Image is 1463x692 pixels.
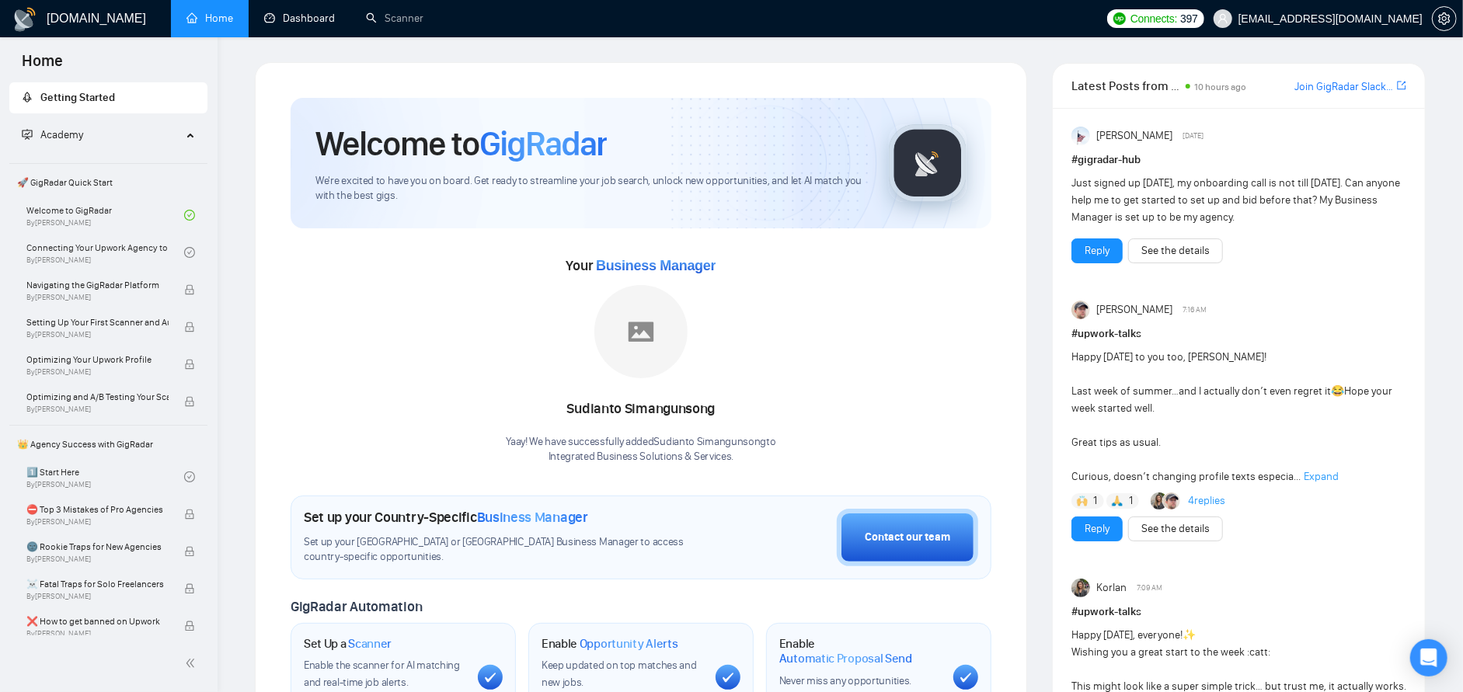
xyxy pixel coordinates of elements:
span: lock [184,359,195,370]
span: By [PERSON_NAME] [26,517,169,527]
img: Igor Šalagin [1163,492,1180,509]
div: Contact our team [865,529,950,546]
span: lock [184,509,195,520]
span: By [PERSON_NAME] [26,330,169,339]
span: Business Manager [477,509,588,526]
span: 7:16 AM [1183,303,1207,317]
span: [PERSON_NAME] [1097,301,1173,318]
div: Open Intercom Messenger [1410,639,1447,676]
img: gigradar-logo.png [889,124,967,202]
span: By [PERSON_NAME] [26,405,169,414]
span: Setting Up Your First Scanner and Auto-Bidder [26,315,169,330]
span: Connects: [1130,10,1177,27]
span: ⛔ Top 3 Mistakes of Pro Agencies [26,502,169,517]
span: Korlan [1097,579,1127,596]
span: 😂 [1331,384,1344,398]
span: lock [184,322,195,332]
span: Never miss any opportunities. [779,674,911,687]
span: ☠️ Fatal Traps for Solo Freelancers [26,576,169,592]
span: We're excited to have you on board. Get ready to streamline your job search, unlock new opportuni... [315,174,864,203]
span: lock [184,284,195,295]
button: Contact our team [837,509,978,566]
span: lock [184,621,195,631]
a: export [1397,78,1406,93]
span: Academy [22,128,83,141]
span: Academy [40,128,83,141]
span: GigRadar [479,123,607,165]
span: 1 [1129,493,1133,509]
span: Enable the scanner for AI matching and real-time job alerts. [304,659,460,689]
span: GigRadar Automation [291,598,422,615]
span: By [PERSON_NAME] [26,293,169,302]
span: Set up your [GEOGRAPHIC_DATA] or [GEOGRAPHIC_DATA] Business Manager to access country-specific op... [304,535,709,565]
span: [DATE] [1183,129,1203,143]
h1: Welcome to [315,123,607,165]
span: 7:09 AM [1137,581,1162,595]
a: searchScanner [366,12,423,25]
span: Automatic Proposal Send [779,651,912,666]
span: 1 [1093,493,1097,509]
a: 1️⃣ Start HereBy[PERSON_NAME] [26,460,184,494]
a: Join GigRadar Slack Community [1294,78,1394,96]
a: Reply [1085,520,1109,537]
img: logo [12,7,37,32]
span: Your [566,257,716,274]
img: Korlan [1151,492,1168,509]
span: Happy [DATE] to you too, [PERSON_NAME]! Last week of summer…and I actually don’t even regret it H... [1071,350,1392,483]
span: user [1217,13,1228,24]
h1: # upwork-talks [1071,325,1406,343]
button: Reply [1071,238,1123,263]
span: Scanner [348,636,392,652]
img: Igor Šalagin [1071,301,1090,319]
h1: Set Up a [304,636,392,652]
span: 10 hours ago [1195,82,1247,92]
a: Connecting Your Upwork Agency to GigRadarBy[PERSON_NAME] [26,235,184,269]
h1: Set up your Country-Specific [304,509,588,526]
span: Keep updated on top matches and new jobs. [542,659,697,689]
span: check-circle [184,471,195,482]
span: By [PERSON_NAME] [26,592,169,601]
h1: Enable [779,636,941,666]
img: placeholder.png [594,285,688,378]
span: Getting Started [40,91,115,104]
span: By [PERSON_NAME] [26,555,169,564]
a: homeHome [186,12,233,25]
h1: # upwork-talks [1071,603,1406,621]
button: See the details [1128,516,1223,541]
span: export [1397,79,1406,92]
span: Navigating the GigRadar Platform [26,277,169,293]
img: 🙏 [1112,496,1123,506]
a: See the details [1141,520,1210,537]
span: ❌ How to get banned on Upwork [26,614,169,629]
a: 4replies [1188,493,1225,509]
button: See the details [1128,238,1223,263]
h1: Enable [542,636,678,652]
a: Welcome to GigRadarBy[PERSON_NAME] [26,198,184,232]
div: Sudianto Simangunsong [506,396,776,423]
span: setting [1433,12,1456,25]
span: lock [184,583,195,594]
span: fund-projection-screen [22,129,33,140]
span: Home [9,50,75,82]
a: See the details [1141,242,1210,259]
span: lock [184,546,195,557]
img: 🙌 [1077,496,1088,506]
img: Korlan [1071,579,1090,597]
a: Reply [1085,242,1109,259]
button: Reply [1071,516,1123,541]
span: double-left [185,655,200,671]
span: 👑 Agency Success with GigRadar [11,429,206,460]
span: [PERSON_NAME] [1097,127,1173,144]
span: Optimizing Your Upwork Profile [26,352,169,367]
span: Opportunity Alerts [580,636,678,652]
span: Optimizing and A/B Testing Your Scanner for Better Results [26,389,169,405]
span: rocket [22,92,33,103]
a: dashboardDashboard [264,12,335,25]
span: Just signed up [DATE], my onboarding call is not till [DATE]. Can anyone help me to get started t... [1071,176,1400,224]
span: By [PERSON_NAME] [26,367,169,377]
li: Getting Started [9,82,207,113]
span: check-circle [184,247,195,258]
a: setting [1432,12,1457,25]
img: Anisuzzaman Khan [1071,127,1090,145]
button: setting [1432,6,1457,31]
